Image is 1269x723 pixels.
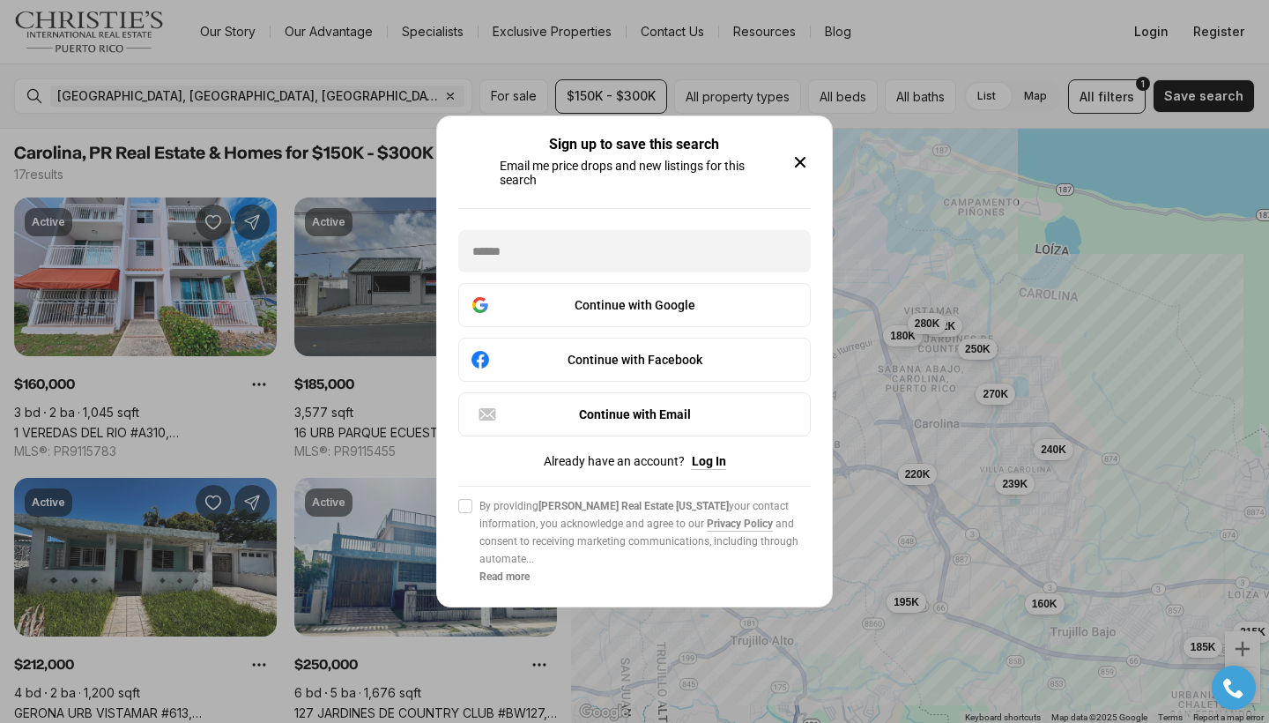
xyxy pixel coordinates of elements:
b: [PERSON_NAME] Real Estate [US_STATE] [538,500,729,512]
button: Continue with Email [458,392,811,436]
div: Continue with Google [470,294,799,316]
p: Email me price drops and new listings for this search [500,159,768,187]
b: Read more [479,570,530,583]
a: Privacy Policy [707,518,773,530]
h2: Sign up to save this search [549,138,719,152]
button: Continue with Facebook [458,338,811,382]
span: Already have an account? [544,454,685,468]
button: Log In [692,454,726,468]
div: Continue with Facebook [470,349,799,370]
span: By providing your contact information, you acknowledge and agree to our and consent to receiving ... [479,497,811,568]
button: Continue with Google [458,283,811,327]
div: Continue with Email [477,404,792,425]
